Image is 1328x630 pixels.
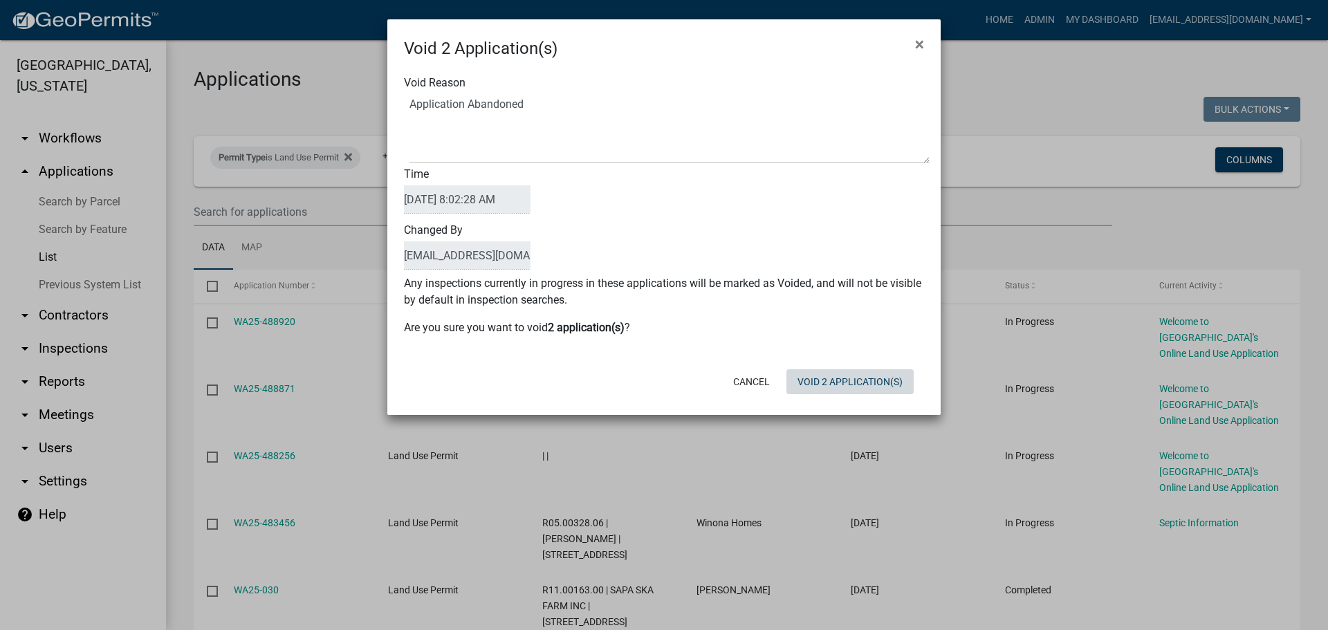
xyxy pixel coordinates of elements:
label: Void Reason [404,77,465,89]
textarea: Void Reason [409,94,930,163]
b: 2 application(s) [548,321,625,334]
input: BulkActionUser [404,241,531,270]
h4: Void 2 Application(s) [404,36,557,61]
label: Time [404,169,531,214]
input: DateTime [404,185,531,214]
button: Void 2 Application(s) [786,369,914,394]
label: Changed By [404,225,531,270]
span: × [915,35,924,54]
button: Close [904,25,935,64]
p: Any inspections currently in progress in these applications will be marked as Voided, and will no... [404,275,924,308]
button: Cancel [722,369,781,394]
p: Are you sure you want to void ? [404,319,924,336]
